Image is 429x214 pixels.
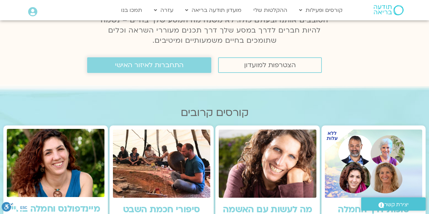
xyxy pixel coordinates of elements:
[87,57,211,73] a: התחברות לאיזור האישי
[384,200,409,209] span: יצירת קשר
[374,5,404,15] img: תודעה בריאה
[151,4,177,17] a: עזרה
[244,61,296,69] span: הצטרפות למועדון
[115,61,183,69] span: התחברות לאיזור האישי
[361,197,426,211] a: יצירת קשר
[296,4,346,17] a: קורסים ופעילות
[93,5,336,46] p: דרך עבודה פנימית אנו מחזקים את היכולת שלנו ליצור שינוי בחיינו, בחיי הסובבים אותנו ובעולם כולו. לא...
[118,4,145,17] a: תמכו בנו
[218,57,322,73] a: הצטרפות למועדון
[182,4,245,17] a: מועדון תודעה בריאה
[3,107,426,119] h2: קורסים קרובים
[250,4,291,17] a: ההקלטות שלי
